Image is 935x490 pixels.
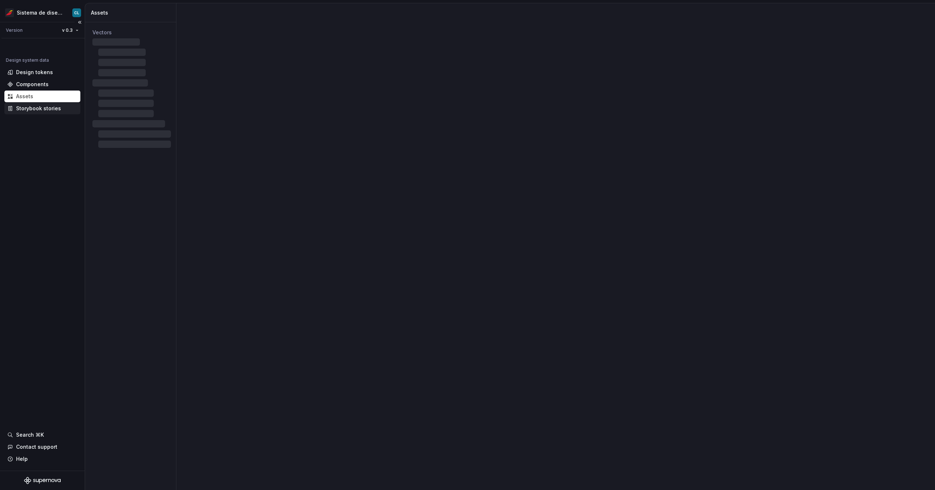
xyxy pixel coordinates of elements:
div: Help [16,455,28,463]
div: Design tokens [16,69,53,76]
button: Help [4,453,80,465]
div: CL [74,10,79,16]
button: Sistema de diseño IberiaCL [1,5,83,20]
button: Search ⌘K [4,429,80,441]
div: Contact support [16,443,57,451]
img: 55604660-494d-44a9-beb2-692398e9940a.png [5,8,14,17]
a: Storybook stories [4,103,80,114]
a: Design tokens [4,66,80,78]
div: Assets [16,93,33,100]
div: Assets [91,9,173,16]
button: Contact support [4,441,80,453]
div: Version [6,27,23,33]
button: Collapse sidebar [75,17,85,27]
div: Sistema de diseño Iberia [17,9,64,16]
a: Assets [4,91,80,102]
span: v 0.3 [62,27,73,33]
svg: Supernova Logo [24,477,61,484]
div: Storybook stories [16,105,61,112]
div: Vectors [92,29,169,36]
div: Search ⌘K [16,431,44,439]
button: v 0.3 [59,25,82,35]
div: Design system data [6,57,49,63]
a: Components [4,79,80,90]
div: Components [16,81,49,88]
